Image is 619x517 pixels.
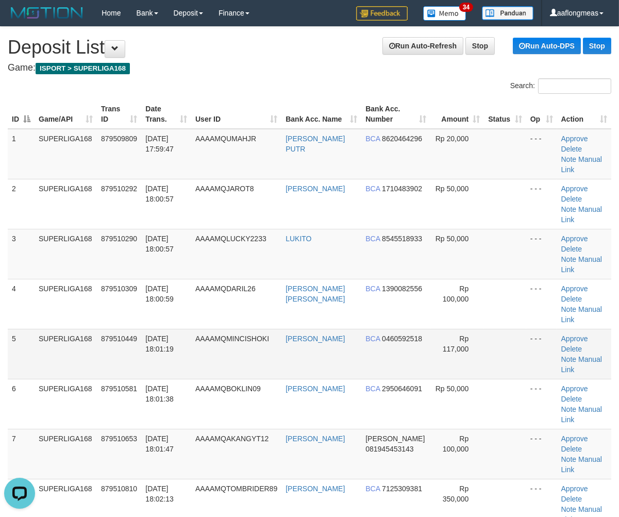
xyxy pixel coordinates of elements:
[286,385,345,393] a: [PERSON_NAME]
[561,205,577,213] a: Note
[195,285,256,293] span: AAAAMQDARIL26
[561,305,577,313] a: Note
[443,335,469,353] span: Rp 117,000
[8,99,35,129] th: ID: activate to sort column descending
[8,129,35,179] td: 1
[145,285,174,303] span: [DATE] 18:00:59
[35,99,97,129] th: Game/API: activate to sort column ascending
[145,185,174,203] span: [DATE] 18:00:57
[8,179,35,229] td: 2
[482,6,533,20] img: panduan.png
[526,279,557,329] td: - - -
[526,229,557,279] td: - - -
[35,379,97,429] td: SUPERLIGA168
[35,179,97,229] td: SUPERLIGA168
[561,485,588,493] a: Approve
[561,345,582,353] a: Delete
[101,335,137,343] span: 879510449
[561,355,602,374] a: Manual Link
[8,37,611,58] h1: Deposit List
[361,99,430,129] th: Bank Acc. Number: activate to sort column ascending
[513,38,581,54] a: Run Auto-DPS
[436,235,469,243] span: Rp 50,000
[423,6,466,21] img: Button%20Memo.svg
[356,6,408,21] img: Feedback.jpg
[583,38,611,54] a: Stop
[436,385,469,393] span: Rp 50,000
[145,235,174,253] span: [DATE] 18:00:57
[101,185,137,193] span: 879510292
[561,185,588,193] a: Approve
[35,279,97,329] td: SUPERLIGA168
[561,505,577,513] a: Note
[281,99,361,129] th: Bank Acc. Name: activate to sort column ascending
[459,3,473,12] span: 34
[561,155,602,174] a: Manual Link
[365,185,380,193] span: BCA
[36,63,130,74] span: ISPORT > SUPERLIGA168
[443,485,469,503] span: Rp 350,000
[561,245,582,253] a: Delete
[286,435,345,443] a: [PERSON_NAME]
[561,305,602,324] a: Manual Link
[365,445,413,453] span: Copy 081945453143 to clipboard
[8,379,35,429] td: 6
[8,429,35,479] td: 7
[8,63,611,73] h4: Game:
[195,335,269,343] span: AAAAMQMINCISHOKI
[8,279,35,329] td: 4
[561,335,588,343] a: Approve
[286,235,311,243] a: LUKITO
[286,135,345,153] a: [PERSON_NAME] PUTR
[145,485,174,503] span: [DATE] 18:02:13
[526,99,557,129] th: Op: activate to sort column ascending
[286,285,345,303] a: [PERSON_NAME] [PERSON_NAME]
[382,285,422,293] span: Copy 1390082556 to clipboard
[195,485,277,493] span: AAAAMQTOMBRIDER89
[561,495,582,503] a: Delete
[382,485,422,493] span: Copy 7125309381 to clipboard
[561,135,588,143] a: Approve
[145,435,174,453] span: [DATE] 18:01:47
[195,385,261,393] span: AAAAMQBOKLIN09
[526,129,557,179] td: - - -
[145,135,174,153] span: [DATE] 17:59:47
[484,99,526,129] th: Status: activate to sort column ascending
[286,335,345,343] a: [PERSON_NAME]
[35,329,97,379] td: SUPERLIGA168
[195,185,254,193] span: AAAAMQJAROT8
[382,335,422,343] span: Copy 0460592518 to clipboard
[382,185,422,193] span: Copy 1710483902 to clipboard
[101,485,137,493] span: 879510810
[365,235,380,243] span: BCA
[561,285,588,293] a: Approve
[561,355,577,363] a: Note
[430,99,484,129] th: Amount: activate to sort column ascending
[8,229,35,279] td: 3
[191,99,281,129] th: User ID: activate to sort column ascending
[561,405,577,413] a: Note
[526,429,557,479] td: - - -
[526,379,557,429] td: - - -
[561,445,582,453] a: Delete
[561,195,582,203] a: Delete
[561,385,588,393] a: Approve
[8,5,86,21] img: MOTION_logo.png
[35,129,97,179] td: SUPERLIGA168
[561,395,582,403] a: Delete
[561,205,602,224] a: Manual Link
[101,285,137,293] span: 879510309
[561,295,582,303] a: Delete
[465,37,495,55] a: Stop
[538,78,611,94] input: Search:
[526,329,557,379] td: - - -
[561,435,588,443] a: Approve
[365,385,380,393] span: BCA
[561,155,577,163] a: Note
[561,255,602,274] a: Manual Link
[4,4,35,35] button: Open LiveChat chat widget
[141,99,191,129] th: Date Trans.: activate to sort column ascending
[436,185,469,193] span: Rp 50,000
[510,78,611,94] label: Search:
[561,235,588,243] a: Approve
